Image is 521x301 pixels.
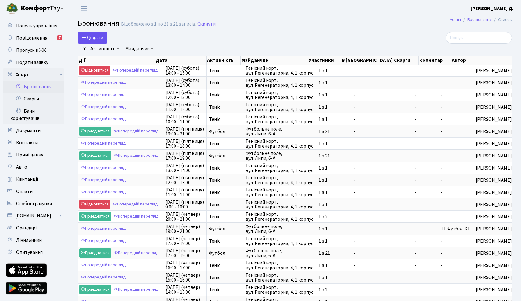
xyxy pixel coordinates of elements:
a: Відмовитися [79,66,110,75]
span: - [354,80,409,85]
span: 1 з 1 [318,105,349,110]
span: Футбольне поле, вул. Липи, 6-А [246,127,313,136]
a: Попередній перегляд [111,200,159,209]
span: 1 з 1 [318,226,349,231]
span: [PERSON_NAME] [476,80,512,85]
span: - [414,166,436,170]
span: [PERSON_NAME] [476,129,512,134]
span: Теніс [209,68,240,73]
span: - [354,214,409,219]
a: Бронювання [3,81,64,93]
span: Теніс [209,166,240,170]
span: - [354,105,409,110]
span: [DATE] (п’ятниця) 9:00 - 10:00 [165,200,204,209]
button: Додати [78,32,107,44]
span: Тенісний корт, вул. Регенераторна, 4, 1 корпус [246,187,313,197]
span: [PERSON_NAME] [476,68,512,73]
span: [PERSON_NAME] [476,178,512,183]
span: Тенісний корт, вул. Регенераторна, 4, 1 корпус [246,114,313,124]
span: - [414,153,436,158]
span: Теніс [209,239,240,243]
a: Попередній перегляд [79,163,127,173]
span: [PERSON_NAME] [476,93,512,97]
span: - [354,129,409,134]
b: [PERSON_NAME] Д. [471,5,514,12]
a: Повідомлення7 [3,32,64,44]
span: Таун [21,3,64,14]
span: - [414,117,436,122]
span: - [414,178,436,183]
span: Квитанції [16,176,38,183]
a: Опитування [3,246,64,258]
a: [DOMAIN_NAME] [3,210,64,222]
span: Тенісний корт, вул. Регенераторна, 4, 1 корпус [246,200,313,209]
span: Бронювання [78,18,119,29]
span: - [441,152,443,159]
span: [PERSON_NAME] [476,202,512,207]
span: 1 з 21 [318,153,349,158]
a: Активність [88,44,122,54]
span: - [441,104,443,110]
span: [PERSON_NAME] [476,166,512,170]
img: logo.png [6,2,18,15]
span: 1 з 1 [318,141,349,146]
a: Попередній перегляд [112,127,160,136]
span: - [354,141,409,146]
span: - [354,93,409,97]
span: [PERSON_NAME] [476,263,512,268]
span: Орендарі [16,225,37,231]
span: Опитування [16,249,43,256]
span: - [441,67,443,74]
span: 1 з 2 [318,287,349,292]
span: [PERSON_NAME] [476,153,512,158]
a: Попередній перегляд [112,212,160,221]
span: Тенісний корт, вул. Регенераторна, 4, 1 корпус [246,78,313,88]
span: - [414,275,436,280]
span: [DATE] (п’ятниця) 12:00 - 13:00 [165,175,204,185]
th: Дата [155,56,207,65]
a: Попередній перегляд [112,151,160,160]
span: - [354,153,409,158]
span: - [414,202,436,207]
b: Комфорт [21,3,50,13]
a: Майданчик [123,44,156,54]
span: - [414,105,436,110]
span: Документи [16,127,41,134]
span: - [354,275,409,280]
span: [DATE] (субота) 10:00 - 11:00 [165,114,204,124]
span: - [354,226,409,231]
a: Попередній перегляд [79,236,127,246]
span: - [414,80,436,85]
span: [DATE] (четвер) 15:00 - 16:00 [165,273,204,282]
a: Попередній перегляд [79,90,127,100]
span: - [354,117,409,122]
span: Футбол [209,153,240,158]
a: Приєднатися [79,285,111,294]
span: - [441,189,443,196]
span: - [414,93,436,97]
span: Футбольне поле, вул. Липи, 6-А [246,248,313,258]
a: Приєднатися [79,151,111,160]
span: [PERSON_NAME] [476,190,512,195]
a: Бани користувачів [3,105,64,124]
span: Лічильники [16,237,42,243]
span: Тенісний корт, вул. Регенераторна, 4, 1 корпус [246,163,313,173]
a: Попередній перегляд [79,114,127,124]
span: - [354,202,409,207]
th: Участники [308,56,341,65]
span: Тенісний корт, вул. Регенераторна, 4, 1 корпус [246,66,313,75]
span: - [441,116,443,123]
a: Відмовитися [79,200,110,209]
span: Футбольне поле, вул. Липи, 6-А [246,151,313,161]
span: - [441,213,443,220]
span: Приміщення [16,152,43,158]
span: [DATE] (п’ятниця) 11:00 - 12:00 [165,187,204,197]
span: Теніс [209,214,240,219]
span: 1 з 1 [318,117,349,122]
span: - [414,251,436,256]
span: [PERSON_NAME] [476,105,512,110]
span: Футбол [209,129,240,134]
a: Приєднатися [79,248,111,258]
span: [DATE] (четвер) 20:00 - 21:00 [165,212,204,222]
a: Оплати [3,185,64,198]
